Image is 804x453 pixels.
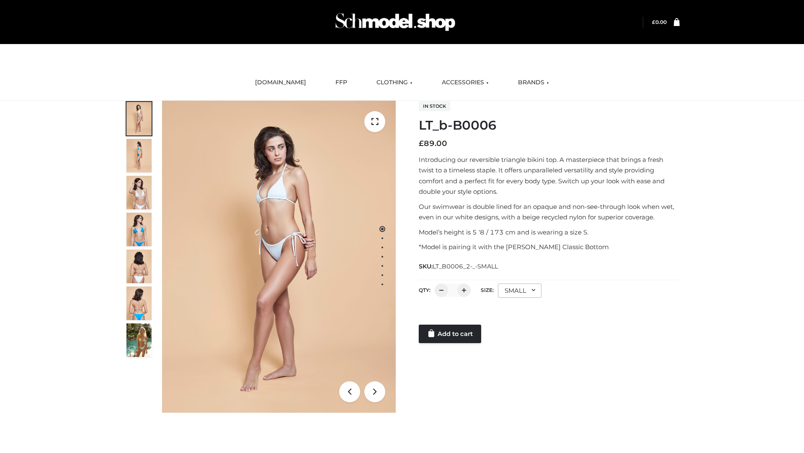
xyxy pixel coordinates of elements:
[332,5,458,39] img: Schmodel Admin 964
[419,287,430,293] label: QTY:
[126,176,152,209] img: ArielClassicBikiniTop_CloudNine_AzureSky_OW114ECO_3-scaled.jpg
[652,19,655,25] span: £
[162,101,396,413] img: ArielClassicBikiniTop_CloudNine_AzureSky_OW114ECO_1
[249,73,312,92] a: [DOMAIN_NAME]
[419,139,447,148] bdi: 89.00
[433,263,498,270] span: LT_B0006_2-_-SMALL
[126,286,152,320] img: ArielClassicBikiniTop_CloudNine_AzureSky_OW114ECO_8-scaled.jpg
[419,118,680,133] h1: LT_b-B0006
[652,19,667,25] a: £0.00
[126,323,152,357] img: Arieltop_CloudNine_AzureSky2.jpg
[498,284,541,298] div: SMALL
[652,19,667,25] bdi: 0.00
[512,73,555,92] a: BRANDS
[329,73,353,92] a: FFP
[126,213,152,246] img: ArielClassicBikiniTop_CloudNine_AzureSky_OW114ECO_4-scaled.jpg
[419,242,680,253] p: *Model is pairing it with the [PERSON_NAME] Classic Bottom
[481,287,494,293] label: Size:
[419,227,680,238] p: Model’s height is 5 ‘8 / 173 cm and is wearing a size S.
[419,139,424,148] span: £
[419,154,680,197] p: Introducing our reversible triangle bikini top. A masterpiece that brings a fresh twist to a time...
[435,73,495,92] a: ACCESSORIES
[126,250,152,283] img: ArielClassicBikiniTop_CloudNine_AzureSky_OW114ECO_7-scaled.jpg
[126,102,152,135] img: ArielClassicBikiniTop_CloudNine_AzureSky_OW114ECO_1-scaled.jpg
[370,73,419,92] a: CLOTHING
[419,325,481,343] a: Add to cart
[126,139,152,172] img: ArielClassicBikiniTop_CloudNine_AzureSky_OW114ECO_2-scaled.jpg
[419,261,499,271] span: SKU:
[419,101,450,111] span: In stock
[419,201,680,223] p: Our swimwear is double lined for an opaque and non-see-through look when wet, even in our white d...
